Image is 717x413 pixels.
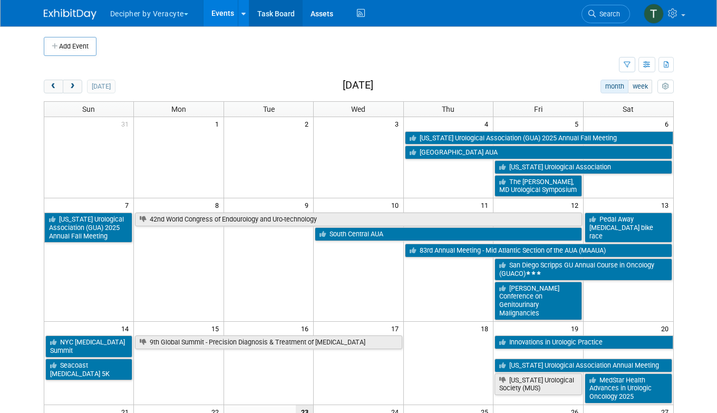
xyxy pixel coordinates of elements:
[574,117,583,130] span: 5
[304,117,313,130] span: 2
[405,244,672,257] a: 83rd Annual Meeting - Mid Atlantic Section of the AUA (MAAUA)
[210,322,224,335] span: 15
[623,105,634,113] span: Sat
[534,105,542,113] span: Fri
[570,322,583,335] span: 19
[495,359,672,372] a: [US_STATE] Urological Association Annual Meeting
[124,198,133,212] span: 7
[628,80,652,93] button: week
[315,227,582,241] a: South Central AUA
[45,359,133,380] a: Seacoast [MEDICAL_DATA] 5K
[343,80,373,91] h2: [DATE]
[214,117,224,130] span: 1
[171,105,186,113] span: Mon
[44,213,133,243] a: [US_STATE] Urological Association (GUA) 2025 Annual Fall Meeting
[585,373,672,404] a: MedStar Health Advances in Urologic Oncology 2025
[120,322,133,335] span: 14
[582,5,630,23] a: Search
[63,80,82,93] button: next
[44,9,96,20] img: ExhibitDay
[664,117,673,130] span: 6
[495,373,582,395] a: [US_STATE] Urological Society (MUS)
[657,80,673,93] button: myCustomButton
[405,131,673,145] a: [US_STATE] Urological Association (GUA) 2025 Annual Fall Meeting
[495,160,672,174] a: [US_STATE] Urological Association
[304,198,313,212] span: 9
[596,10,620,18] span: Search
[480,322,493,335] span: 18
[495,335,673,349] a: Innovations in Urologic Practice
[660,322,673,335] span: 20
[660,198,673,212] span: 13
[480,198,493,212] span: 11
[390,198,403,212] span: 10
[87,80,115,93] button: [DATE]
[570,198,583,212] span: 12
[495,282,582,320] a: [PERSON_NAME] Conference on Genitourinary Malignancies
[135,335,402,349] a: 9th Global Summit - Precision Diagnosis & Treatment of [MEDICAL_DATA]
[644,4,664,24] img: Tony Alvarado
[214,198,224,212] span: 8
[120,117,133,130] span: 31
[44,37,96,56] button: Add Event
[45,335,133,357] a: NYC [MEDICAL_DATA] Summit
[82,105,95,113] span: Sun
[442,105,454,113] span: Thu
[495,258,672,280] a: San Diego Scripps GU Annual Course in Oncology (GUACO)
[44,80,63,93] button: prev
[300,322,313,335] span: 16
[390,322,403,335] span: 17
[600,80,628,93] button: month
[351,105,365,113] span: Wed
[405,146,672,159] a: [GEOGRAPHIC_DATA] AUA
[135,213,582,226] a: 42nd World Congress of Endourology and Uro-technology
[483,117,493,130] span: 4
[585,213,672,243] a: Pedal Away [MEDICAL_DATA] bike race
[263,105,275,113] span: Tue
[662,83,669,90] i: Personalize Calendar
[495,175,582,197] a: The [PERSON_NAME], MD Urological Symposium
[394,117,403,130] span: 3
